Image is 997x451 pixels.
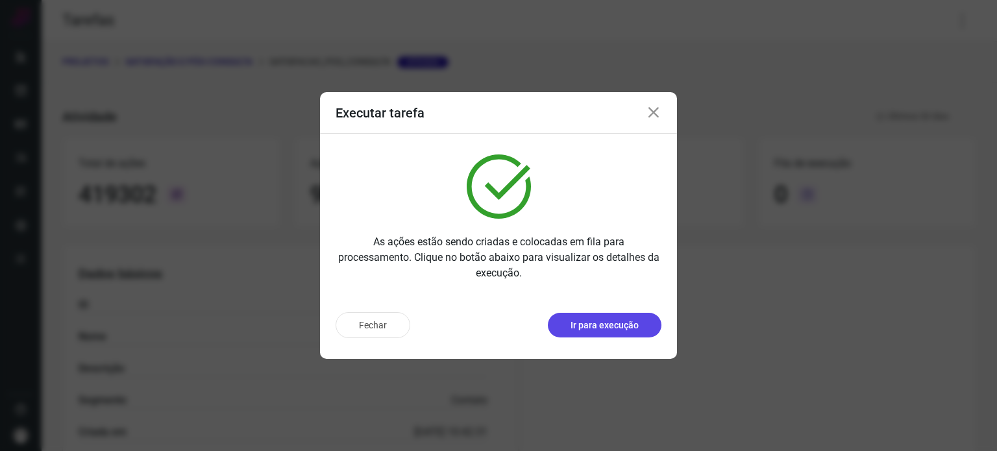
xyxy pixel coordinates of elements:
[571,319,639,332] p: Ir para execução
[548,313,661,337] button: Ir para execução
[336,234,661,281] p: As ações estão sendo criadas e colocadas em fila para processamento. Clique no botão abaixo para ...
[336,105,425,121] h3: Executar tarefa
[467,154,531,219] img: verified.svg
[336,312,410,338] button: Fechar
